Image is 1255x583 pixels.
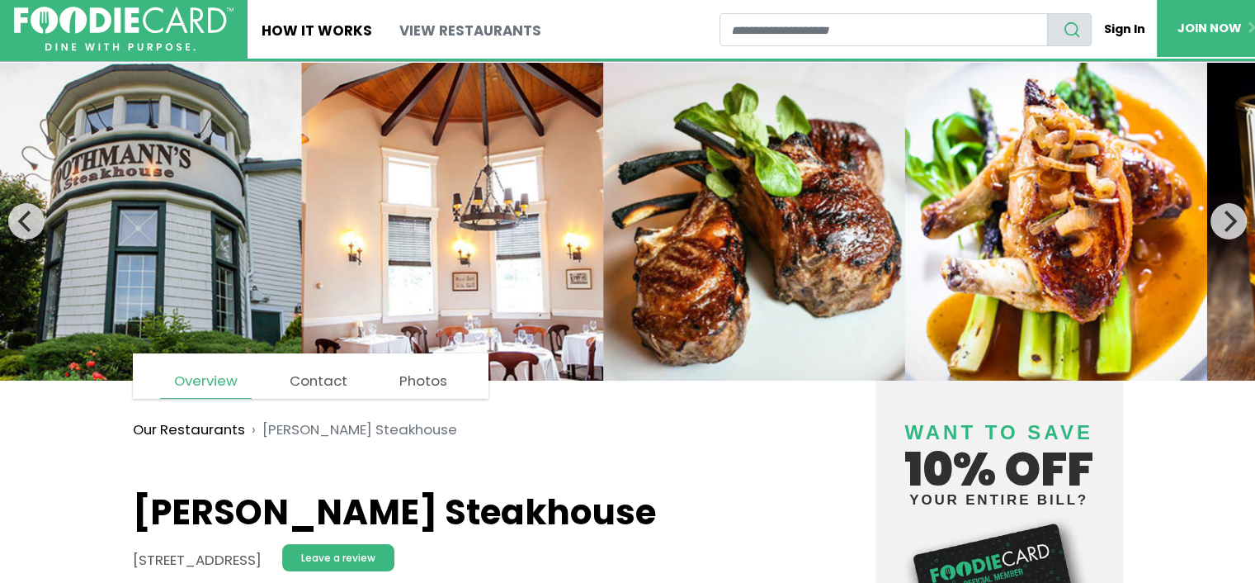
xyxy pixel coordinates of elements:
[133,419,245,440] a: Our Restaurants
[133,353,488,400] nav: page links
[889,493,1108,507] small: your entire bill?
[14,7,234,51] img: FoodieCard; Eat, Drink, Save, Donate
[1047,13,1092,46] button: search
[889,401,1108,507] h4: 10% off
[904,421,1092,443] span: Want to save
[1210,203,1247,239] button: Next
[133,409,792,451] nav: breadcrumb
[133,492,792,533] h1: [PERSON_NAME] Steakhouse
[160,363,252,399] a: Overview
[282,544,394,571] a: Leave a review
[8,203,45,239] button: Previous
[245,419,458,441] li: [PERSON_NAME] Steakhouse
[385,363,461,398] a: Photos
[276,363,361,398] a: Contact
[133,550,262,571] address: [STREET_ADDRESS]
[1092,13,1157,45] a: Sign In
[720,13,1048,46] input: restaurant search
